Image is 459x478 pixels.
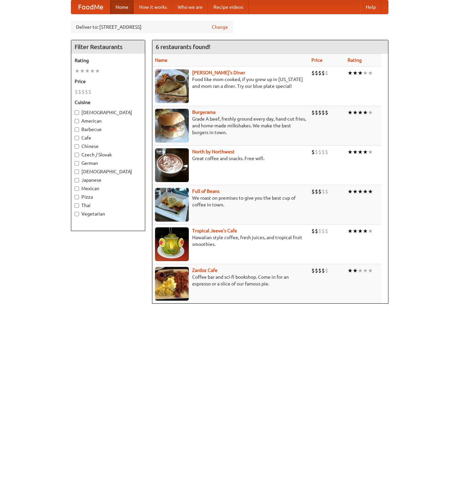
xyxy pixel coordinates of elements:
[363,109,368,116] li: ★
[192,268,218,273] a: Zardoz Cafe
[363,188,368,195] li: ★
[311,267,315,274] li: $
[322,148,325,156] li: $
[192,228,237,233] a: Tropical Jeeve's Cafe
[155,76,306,90] p: Food like mom cooked, if you grew up in [US_STATE] and mom ran a diner. Try our blue plate special!
[348,188,353,195] li: ★
[348,69,353,77] li: ★
[75,88,78,96] li: $
[315,227,318,235] li: $
[363,227,368,235] li: ★
[315,267,318,274] li: $
[315,148,318,156] li: $
[192,109,215,115] a: Burgerama
[75,119,79,123] input: American
[75,126,142,133] label: Barbecue
[155,116,306,136] p: Grade A beef, freshly ground every day, hand-cut fries, and home-made milkshakes. We make the bes...
[363,267,368,274] li: ★
[75,143,142,150] label: Chinese
[325,227,328,235] li: $
[75,202,142,209] label: Thai
[353,267,358,274] li: ★
[311,148,315,156] li: $
[368,69,373,77] li: ★
[75,153,79,157] input: Czech / Slovak
[155,195,306,208] p: We roast on premises to give you the best cup of coffee in town.
[353,188,358,195] li: ★
[75,110,79,115] input: [DEMOGRAPHIC_DATA]
[75,78,142,85] h5: Price
[353,69,358,77] li: ★
[75,178,79,182] input: Japanese
[88,88,92,96] li: $
[155,227,189,261] img: jeeves.jpg
[75,161,79,166] input: German
[358,148,363,156] li: ★
[318,227,322,235] li: $
[75,170,79,174] input: [DEMOGRAPHIC_DATA]
[322,109,325,116] li: $
[71,21,233,33] div: Deliver to: [STREET_ADDRESS]
[315,188,318,195] li: $
[311,69,315,77] li: $
[368,267,373,274] li: ★
[155,188,189,222] img: beans.jpg
[75,151,142,158] label: Czech / Slovak
[85,67,90,75] li: ★
[75,118,142,124] label: American
[368,188,373,195] li: ★
[322,69,325,77] li: $
[75,127,79,132] input: Barbecue
[318,267,322,274] li: $
[75,136,79,140] input: Cafe
[75,99,142,106] h5: Cuisine
[368,109,373,116] li: ★
[75,195,79,199] input: Pizza
[110,0,134,14] a: Home
[360,0,381,14] a: Help
[75,168,142,175] label: [DEMOGRAPHIC_DATA]
[155,274,306,287] p: Coffee bar and sci-fi bookshop. Come in for an espresso or a slice of our famous pie.
[155,148,189,182] img: north.jpg
[75,194,142,200] label: Pizza
[311,109,315,116] li: $
[85,88,88,96] li: $
[311,57,323,63] a: Price
[75,57,142,64] h5: Rating
[192,188,220,194] a: Full of Beans
[325,109,328,116] li: $
[322,227,325,235] li: $
[315,109,318,116] li: $
[318,109,322,116] li: $
[155,234,306,248] p: Hawaiian style coffee, fresh juices, and tropical fruit smoothies.
[75,203,79,208] input: Thai
[318,69,322,77] li: $
[192,149,235,154] a: North by Northwest
[172,0,208,14] a: Who we are
[212,24,228,30] a: Change
[75,134,142,141] label: Cafe
[75,210,142,217] label: Vegetarian
[192,70,245,75] a: [PERSON_NAME]'s Diner
[322,188,325,195] li: $
[75,185,142,192] label: Mexican
[363,69,368,77] li: ★
[71,0,110,14] a: FoodMe
[155,69,189,103] img: sallys.jpg
[325,148,328,156] li: $
[325,69,328,77] li: $
[311,188,315,195] li: $
[368,227,373,235] li: ★
[80,67,85,75] li: ★
[90,67,95,75] li: ★
[358,267,363,274] li: ★
[75,160,142,167] label: German
[71,40,145,54] h4: Filter Restaurants
[348,267,353,274] li: ★
[78,88,81,96] li: $
[353,148,358,156] li: ★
